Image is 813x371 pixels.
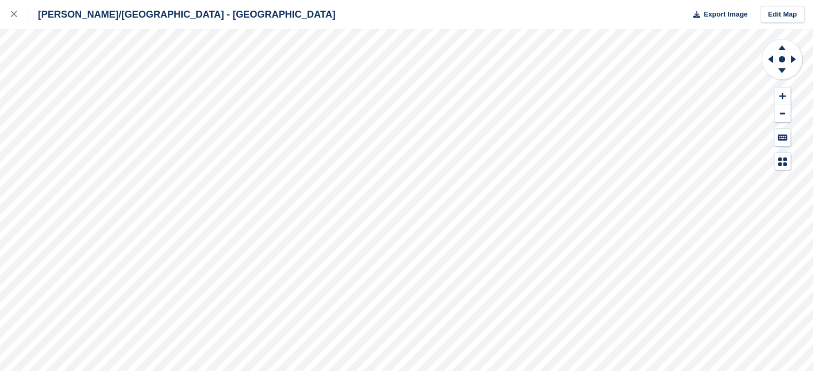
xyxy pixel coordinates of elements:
button: Zoom Out [775,105,791,123]
a: Edit Map [761,6,804,23]
button: Zoom In [775,88,791,105]
button: Keyboard Shortcuts [775,129,791,146]
button: Export Image [687,6,748,23]
button: Map Legend [775,153,791,170]
div: [PERSON_NAME]/[GEOGRAPHIC_DATA] - [GEOGRAPHIC_DATA] [28,8,336,21]
span: Export Image [703,9,747,20]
